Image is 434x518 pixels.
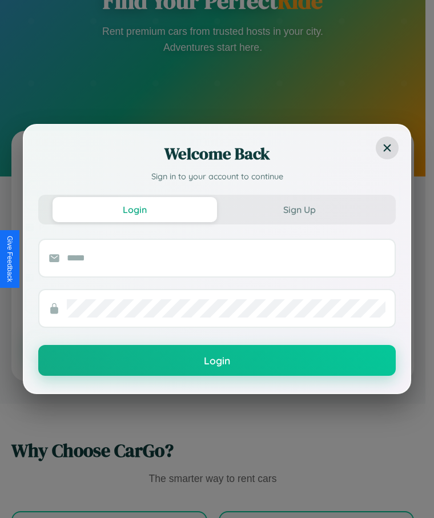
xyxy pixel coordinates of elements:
[38,171,396,183] p: Sign in to your account to continue
[217,197,381,222] button: Sign Up
[38,345,396,376] button: Login
[38,142,396,165] h2: Welcome Back
[53,197,217,222] button: Login
[6,236,14,282] div: Give Feedback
